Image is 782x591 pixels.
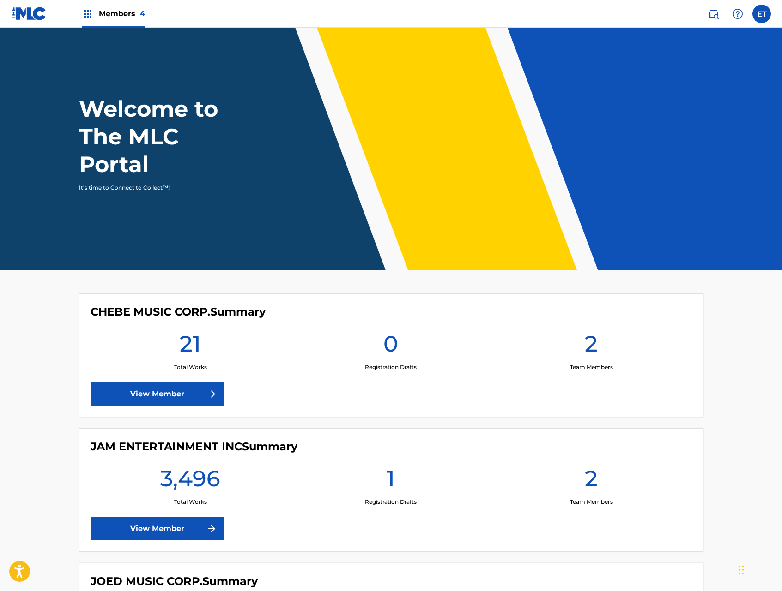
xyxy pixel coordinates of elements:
p: Registration Drafts [365,498,417,506]
div: User Menu [752,5,771,23]
a: View Member [91,517,224,540]
p: Total Works [174,498,207,506]
p: It's time to Connect to Collect™! [79,184,239,192]
p: Team Members [570,363,613,371]
img: MLC Logo [11,7,47,20]
img: search [708,8,719,19]
h1: 2 [585,465,598,498]
img: help [732,8,743,19]
h4: JAM ENTERTAINMENT INC [91,440,297,454]
iframe: Chat Widget [736,547,782,591]
h1: 2 [585,330,598,363]
img: f7272a7cc735f4ea7f67.svg [206,523,217,534]
div: Drag [739,556,744,584]
span: 4 [140,9,145,18]
span: Members [99,8,145,19]
h1: 21 [180,330,201,363]
h4: JOED MUSIC CORP. [91,574,258,588]
a: Public Search [704,5,723,23]
h1: 0 [383,330,398,363]
div: Help [728,5,747,23]
p: Total Works [174,363,207,371]
h1: 3,496 [160,465,220,498]
a: View Member [91,382,224,406]
h1: Welcome to The MLC Portal [79,95,252,178]
p: Team Members [570,498,613,506]
img: f7272a7cc735f4ea7f67.svg [206,388,217,400]
p: Registration Drafts [365,363,417,371]
img: Top Rightsholders [82,8,93,19]
h1: 1 [387,465,395,498]
h4: CHEBE MUSIC CORP. [91,305,266,319]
